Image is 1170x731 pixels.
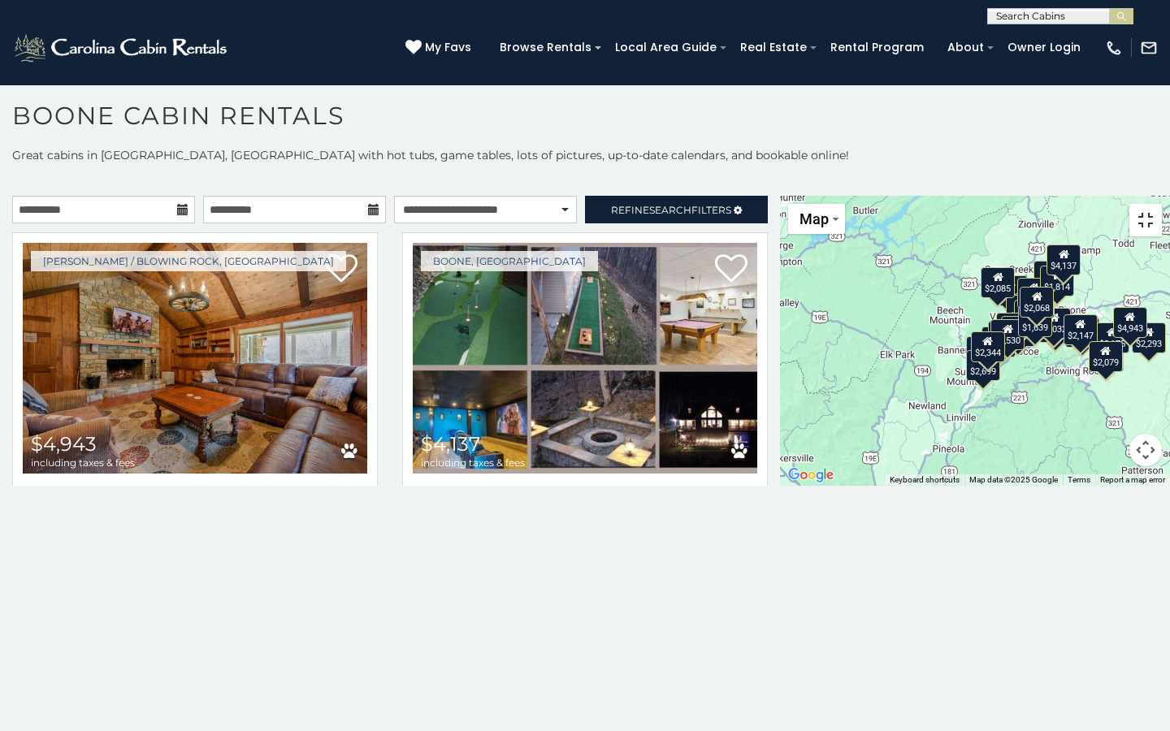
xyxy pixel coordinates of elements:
[788,204,845,234] button: Change map style
[1095,322,1129,353] div: $2,175
[996,313,1030,344] div: $2,671
[990,318,1025,349] div: $2,530
[1129,204,1162,236] button: Toggle fullscreen view
[1068,475,1090,484] a: Terms
[1006,295,1040,326] div: $2,823
[421,251,598,271] a: Boone, [GEOGRAPHIC_DATA]
[1046,244,1081,275] div: $4,137
[1065,316,1099,347] div: $4,436
[421,457,525,468] span: including taxes & fees
[1064,314,1098,344] div: $2,147
[966,350,1000,381] div: $2,699
[890,474,960,486] button: Keyboard shortcuts
[492,35,600,60] a: Browse Rentals
[969,475,1058,484] span: Map data ©2025 Google
[784,465,838,486] a: Open this area in Google Maps (opens a new window)
[1140,39,1158,57] img: mail-regular-white.png
[822,35,932,60] a: Rental Program
[939,35,992,60] a: About
[649,204,691,216] span: Search
[425,39,471,56] span: My Favs
[715,253,747,287] a: Add to favorites
[12,32,232,64] img: White-1-2.png
[1020,287,1054,318] div: $2,068
[23,243,367,474] img: Appalachian Mountain Lodge
[1105,39,1123,57] img: phone-regular-white.png
[981,266,1015,297] div: $2,085
[31,432,97,456] span: $4,943
[784,465,838,486] img: Google
[611,204,731,216] span: Refine Filters
[585,196,768,223] a: RefineSearchFilters
[999,35,1089,60] a: Owner Login
[607,35,725,60] a: Local Area Guide
[1113,306,1147,337] div: $4,943
[1038,311,1072,342] div: $4,204
[732,35,815,60] a: Real Estate
[799,210,829,227] span: Map
[23,243,367,474] a: Appalachian Mountain Lodge $4,943 including taxes & fees
[413,243,757,474] a: Wildlife Manor $4,137 including taxes & fees
[1129,434,1162,466] button: Map camera controls
[1017,278,1051,309] div: $3,488
[1037,307,1071,338] div: $3,032
[1033,260,1068,291] div: $2,609
[413,243,757,474] img: Wildlife Manor
[405,39,475,57] a: My Favs
[31,251,346,271] a: [PERSON_NAME] / Blowing Rock, [GEOGRAPHIC_DATA]
[971,331,1005,362] div: $2,344
[1132,322,1166,353] div: $2,293
[1040,266,1074,296] div: $1,814
[1089,341,1123,372] div: $2,079
[1018,306,1052,337] div: $1,639
[31,457,135,468] span: including taxes & fees
[988,320,1022,351] div: $2,615
[1100,475,1165,484] a: Report a map error
[421,432,480,456] span: $4,137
